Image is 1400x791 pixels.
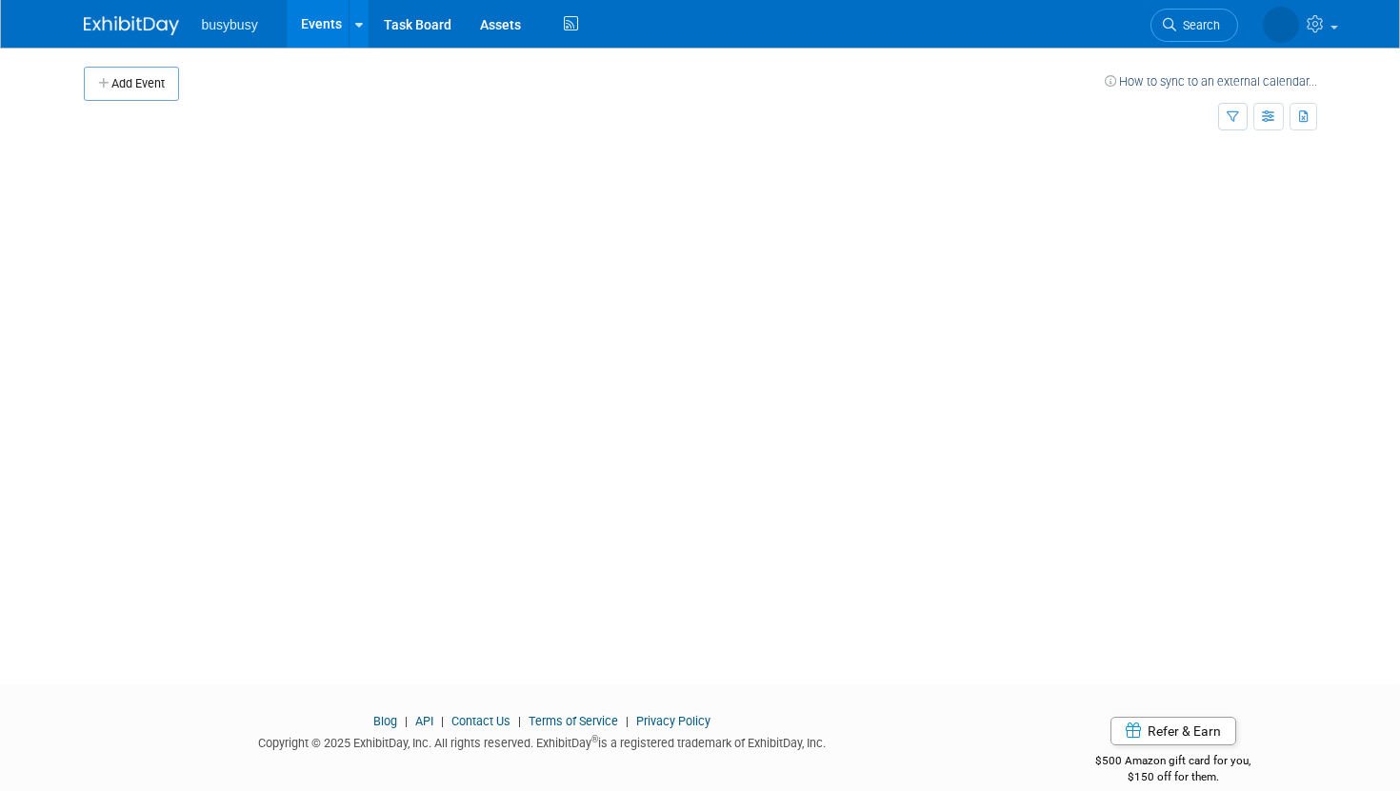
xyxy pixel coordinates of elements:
[1150,9,1238,42] a: Search
[591,734,598,744] sup: ®
[513,714,526,728] span: |
[202,17,258,32] span: busybusy
[1030,741,1316,784] div: $500 Amazon gift card for you,
[400,714,412,728] span: |
[373,714,397,728] a: Blog
[621,714,633,728] span: |
[1030,769,1316,785] div: $150 off for them.
[636,714,710,728] a: Privacy Policy
[1105,74,1317,89] a: How to sync to an external calendar...
[451,714,510,728] a: Contact Us
[1263,7,1299,43] img: Nicole McCabe
[415,714,433,728] a: API
[84,67,179,101] button: Add Event
[436,714,449,728] span: |
[529,714,618,728] a: Terms of Service
[1176,18,1220,32] span: Search
[1110,717,1236,745] a: Refer & Earn
[84,16,179,35] img: ExhibitDay
[84,730,1002,752] div: Copyright © 2025 ExhibitDay, Inc. All rights reserved. ExhibitDay is a registered trademark of Ex...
